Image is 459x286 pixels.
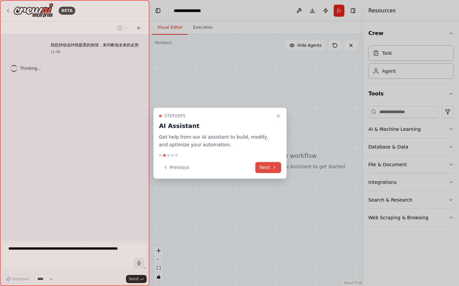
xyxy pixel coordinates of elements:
button: Previous [159,162,193,173]
span: Step 2 of 5 [164,113,186,119]
button: Next [255,162,281,173]
button: Hide left sidebar [153,6,163,15]
button: Close walkthrough [274,112,282,120]
h3: AI Assistant [159,121,273,131]
p: Get help from our AI assistant to build, modify, and optimize your automation. [159,133,273,149]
